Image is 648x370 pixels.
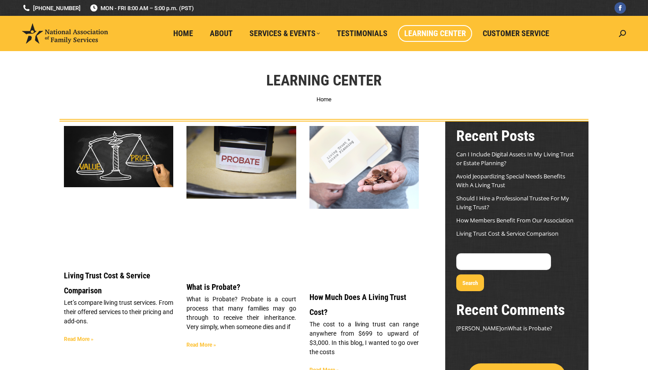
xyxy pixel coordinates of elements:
a: Living Trust Service and Price Comparison Blog Image [64,126,173,259]
a: Testimonials [331,25,394,42]
a: What is Probate? [508,324,552,332]
a: [PHONE_NUMBER] [22,4,81,12]
img: Living Trust Cost [309,126,419,209]
img: National Association of Family Services [22,23,108,44]
span: Customer Service [483,29,549,38]
a: Home [317,96,331,103]
a: Avoid Jeopardizing Special Needs Benefits With A Living Trust [456,172,565,189]
a: Home [167,25,199,42]
a: Living Trust Cost & Service Comparison [456,229,559,237]
a: Read more about What is Probate? [186,342,216,348]
a: Learning Center [398,25,472,42]
p: Let’s compare living trust services. From their offered services to their pricing and add-ons. [64,298,173,326]
img: What is Probate? [186,126,296,199]
span: Home [173,29,193,38]
a: Living Trust Cost [309,126,419,281]
button: Search [456,274,484,291]
p: The cost to a living trust can range anywhere from $699 to upward of $3,000. In this blog, I want... [309,320,419,357]
h1: Learning Center [266,70,382,90]
a: Can I Include Digital Assets In My Living Trust or Estate Planning? [456,150,574,167]
a: Customer Service [477,25,555,42]
span: [PERSON_NAME] [456,324,501,332]
a: Living Trust Cost & Service Comparison [64,271,150,295]
a: Read more about Living Trust Cost & Service Comparison [64,336,93,342]
h2: Recent Posts [456,126,577,145]
img: Living Trust Service and Price Comparison Blog Image [64,126,173,187]
a: About [204,25,239,42]
p: What is Probate? Probate is a court process that many families may go through to receive their in... [186,295,296,332]
span: MON - FRI 8:00 AM – 5:00 p.m. (PST) [89,4,194,12]
a: Facebook page opens in new window [614,2,626,14]
a: What is Probate? [186,126,296,271]
footer: on [456,324,577,333]
span: Testimonials [337,29,387,38]
h2: Recent Comments [456,300,577,319]
span: About [210,29,233,38]
a: Should I Hire a Professional Trustee For My Living Trust? [456,194,569,211]
a: How Members Benefit From Our Association [456,216,574,224]
a: What is Probate? [186,282,240,292]
a: How Much Does A Living Trust Cost? [309,292,406,317]
span: Learning Center [404,29,466,38]
span: Services & Events [250,29,320,38]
